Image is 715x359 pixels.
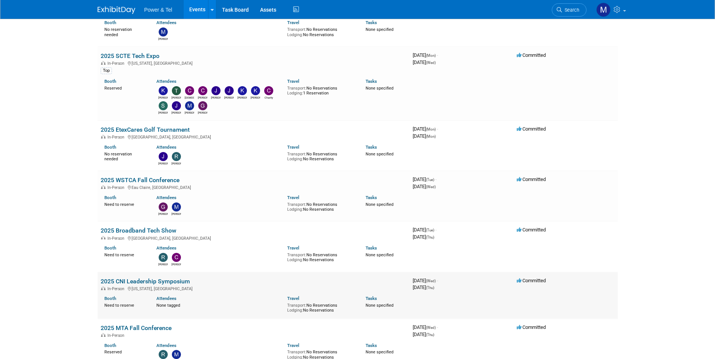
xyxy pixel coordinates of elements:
span: None specified [366,152,393,157]
span: None specified [366,86,393,91]
a: Tasks [366,195,377,200]
div: Collins O'Toole [198,95,207,100]
a: Travel [287,20,299,25]
div: Kevin Wilkes [158,95,168,100]
a: Travel [287,145,299,150]
img: Kevin Wilkes [159,86,168,95]
a: Tasks [366,20,377,25]
span: - [435,227,436,233]
span: Transport: [287,350,306,354]
span: Lodging: [287,207,303,212]
span: Transport: [287,86,306,91]
a: Attendees [156,296,176,301]
span: In-Person [107,236,127,241]
span: In-Person [107,135,127,140]
img: In-Person Event [101,333,106,337]
a: Attendees [156,20,176,25]
div: [GEOGRAPHIC_DATA], [GEOGRAPHIC_DATA] [101,235,407,241]
span: [DATE] [413,227,436,233]
div: Chad Smith [171,262,181,266]
div: Reserved [104,348,145,355]
a: Travel [287,79,299,84]
a: Tasks [366,245,377,251]
div: None tagged [156,301,282,308]
span: Lodging: [287,91,303,96]
a: Booth [104,145,116,150]
div: Jon Schatz [224,95,234,100]
span: None specified [366,303,393,308]
div: Tammy Pilkington [171,95,181,100]
div: No reservation needed [104,150,145,162]
img: Collins O'Toole [198,86,207,95]
div: Gus Vasilakis [198,110,207,115]
span: Search [562,7,579,13]
div: No Reservations No Reservations [287,150,354,162]
span: [DATE] [413,126,438,132]
a: Tasks [366,79,377,84]
img: Michael Mackeben [172,202,181,211]
a: Tasks [366,343,377,348]
span: (Tue) [426,178,434,182]
img: Madalyn Bobbitt [596,3,611,17]
span: Committed [517,126,546,132]
a: Attendees [156,343,176,348]
span: In-Person [107,333,127,338]
div: [GEOGRAPHIC_DATA], [GEOGRAPHIC_DATA] [101,134,407,140]
img: Charity Deaton [264,86,273,95]
div: Robert Zuzek [171,161,181,166]
img: ExhibitDay [98,6,135,14]
span: Committed [517,52,546,58]
div: Mike Brems [158,37,168,41]
a: Booth [104,343,116,348]
img: In-Person Event [101,185,106,189]
div: No Reservations No Reservations [287,26,354,37]
div: Jeff Porter [171,110,181,115]
a: Booth [104,195,116,200]
span: Lodging: [287,157,303,161]
img: In-Person Event [101,61,106,65]
a: Attendees [156,195,176,200]
span: None specified [366,202,393,207]
span: (Mon) [426,53,436,58]
img: Jesse Clark [211,86,220,95]
img: In-Person Event [101,135,106,138]
img: Gary Mau [159,202,168,211]
div: No reservation needed [104,26,145,37]
span: (Tue) [426,228,434,232]
span: Committed [517,176,546,182]
img: Gus Vasilakis [198,101,207,110]
a: 2025 Broadband Tech Show [101,227,176,234]
a: 2025 MTA Fall Conference [101,324,171,332]
span: [DATE] [413,184,436,189]
span: (Wed) [426,61,436,65]
span: Transport: [287,303,306,308]
div: Mike Kruszewski [185,110,194,115]
div: No Reservations No Reservations [287,301,354,313]
img: Robert Zuzek [159,350,168,359]
span: None specified [366,27,393,32]
a: Attendees [156,79,176,84]
a: Travel [287,245,299,251]
div: Michael Mackeben [171,211,181,216]
span: [DATE] [413,176,436,182]
span: [DATE] [413,278,438,283]
a: Attendees [156,245,176,251]
span: Power & Tel [144,7,172,13]
span: [DATE] [413,234,434,240]
span: - [435,176,436,182]
span: [DATE] [413,332,434,337]
img: Jeff Porter [172,101,181,110]
div: [US_STATE], [GEOGRAPHIC_DATA] [101,60,407,66]
img: Mark Longtin [172,350,181,359]
img: Mike Kruszewski [185,101,194,110]
div: Kevin Heflin [251,95,260,100]
a: 2025 SCTE Tech Expo [101,52,159,59]
span: Transport: [287,27,306,32]
span: Transport: [287,202,306,207]
img: Kevin Stevens [238,86,247,95]
span: Committed [517,278,546,283]
span: (Thu) [426,235,434,239]
span: (Wed) [426,185,436,189]
a: 2025 EtexCares Golf Tournament [101,126,190,133]
a: Attendees [156,145,176,150]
